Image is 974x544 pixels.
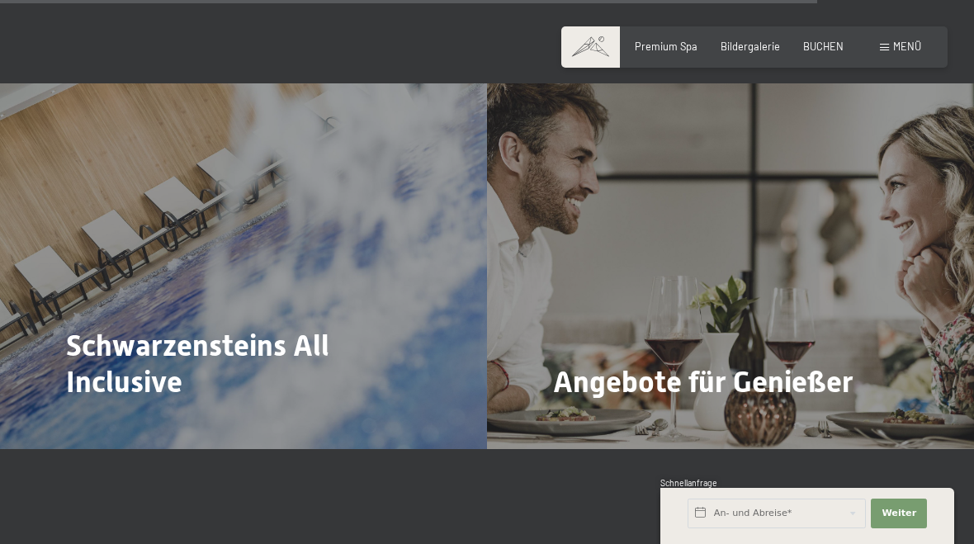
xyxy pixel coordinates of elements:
[635,40,697,53] a: Premium Spa
[882,507,916,520] span: Weiter
[66,329,329,399] span: Schwarzensteins All Inclusive
[553,365,853,400] span: Angebote für Genießer
[660,478,717,488] span: Schnellanfrage
[871,499,927,528] button: Weiter
[721,40,780,53] a: Bildergalerie
[803,40,844,53] a: BUCHEN
[893,40,921,53] span: Menü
